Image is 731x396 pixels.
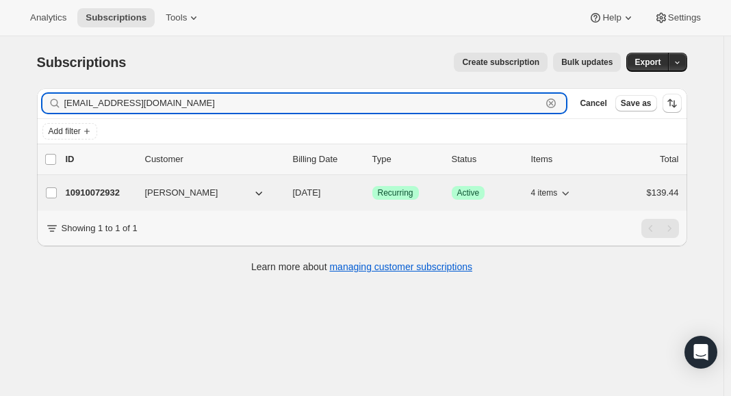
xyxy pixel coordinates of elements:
[378,187,413,198] span: Recurring
[574,95,612,111] button: Cancel
[684,336,717,369] div: Open Intercom Messenger
[66,183,679,202] div: 10910072932[PERSON_NAME][DATE]SuccessRecurringSuccessActive4 items$139.44
[372,153,441,166] div: Type
[66,153,134,166] p: ID
[86,12,146,23] span: Subscriptions
[626,53,669,72] button: Export
[531,153,600,166] div: Items
[615,95,657,111] button: Save as
[668,12,701,23] span: Settings
[621,98,652,109] span: Save as
[452,153,520,166] p: Status
[62,222,138,235] p: Showing 1 to 1 of 1
[42,123,97,140] button: Add filter
[553,53,621,72] button: Bulk updates
[66,186,134,200] p: 10910072932
[166,12,187,23] span: Tools
[660,153,678,166] p: Total
[137,182,274,204] button: [PERSON_NAME]
[462,57,539,68] span: Create subscription
[602,12,621,23] span: Help
[66,153,679,166] div: IDCustomerBilling DateTypeStatusItemsTotal
[77,8,155,27] button: Subscriptions
[580,8,643,27] button: Help
[157,8,209,27] button: Tools
[457,187,480,198] span: Active
[544,96,558,110] button: Clear
[22,8,75,27] button: Analytics
[251,260,472,274] p: Learn more about
[663,94,682,113] button: Sort the results
[454,53,548,72] button: Create subscription
[580,98,606,109] span: Cancel
[145,186,218,200] span: [PERSON_NAME]
[646,8,709,27] button: Settings
[30,12,66,23] span: Analytics
[641,219,679,238] nav: Pagination
[49,126,81,137] span: Add filter
[531,187,558,198] span: 4 items
[293,153,361,166] p: Billing Date
[37,55,127,70] span: Subscriptions
[293,187,321,198] span: [DATE]
[329,261,472,272] a: managing customer subscriptions
[634,57,661,68] span: Export
[531,183,573,202] button: 4 items
[145,153,282,166] p: Customer
[561,57,613,68] span: Bulk updates
[647,187,679,198] span: $139.44
[64,94,542,113] input: Filter subscribers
